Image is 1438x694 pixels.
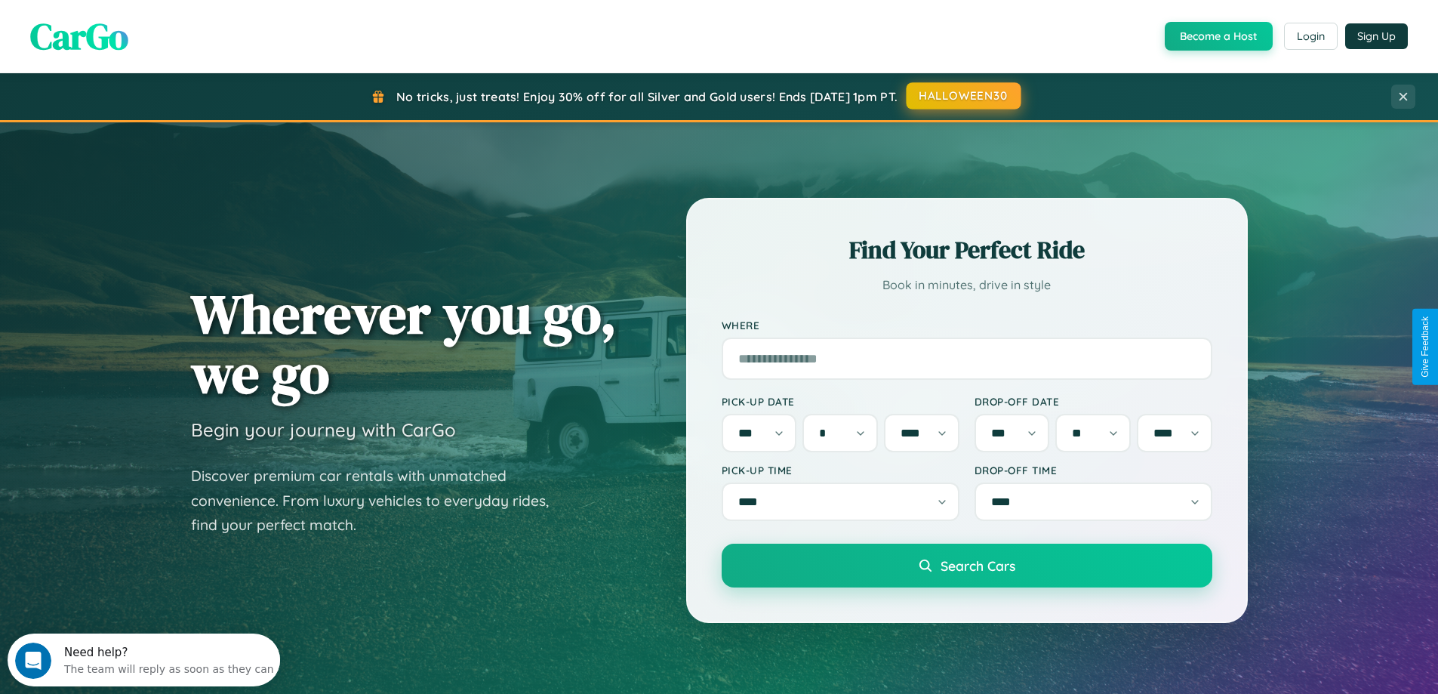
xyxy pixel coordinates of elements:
[57,25,266,41] div: The team will reply as soon as they can
[722,464,959,477] label: Pick-up Time
[1345,23,1408,49] button: Sign Up
[975,464,1212,477] label: Drop-off Time
[1420,316,1430,378] div: Give Feedback
[907,82,1021,109] button: HALLOWEEN30
[722,544,1212,588] button: Search Cars
[722,319,1212,332] label: Where
[1165,22,1273,51] button: Become a Host
[396,89,898,104] span: No tricks, just treats! Enjoy 30% off for all Silver and Gold users! Ends [DATE] 1pm PT.
[191,284,617,403] h1: Wherever you go, we go
[15,643,51,679] iframe: Intercom live chat
[975,395,1212,408] label: Drop-off Date
[191,418,456,441] h3: Begin your journey with CarGo
[941,557,1015,574] span: Search Cars
[722,395,959,408] label: Pick-up Date
[30,11,128,61] span: CarGo
[722,274,1212,296] p: Book in minutes, drive in style
[8,634,280,686] iframe: Intercom live chat discovery launcher
[6,6,281,48] div: Open Intercom Messenger
[722,233,1212,267] h2: Find Your Perfect Ride
[57,13,266,25] div: Need help?
[191,464,568,538] p: Discover premium car rentals with unmatched convenience. From luxury vehicles to everyday rides, ...
[1284,23,1338,50] button: Login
